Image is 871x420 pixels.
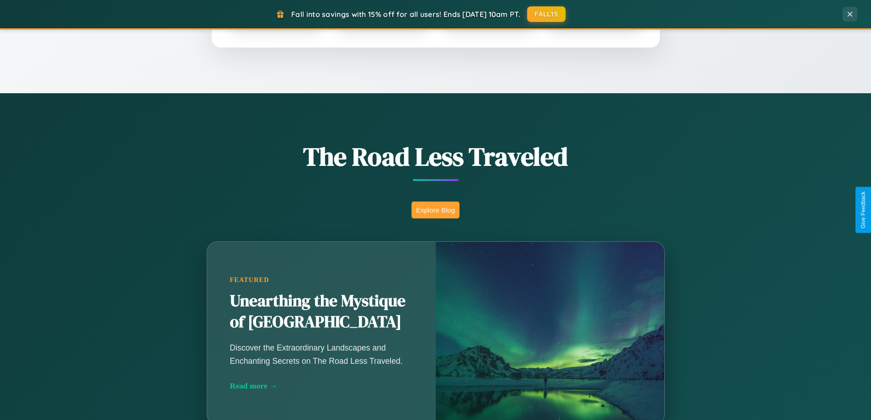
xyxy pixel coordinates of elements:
div: Read more → [230,381,413,391]
h2: Unearthing the Mystique of [GEOGRAPHIC_DATA] [230,291,413,333]
p: Discover the Extraordinary Landscapes and Enchanting Secrets on The Road Less Traveled. [230,341,413,367]
span: Fall into savings with 15% off for all users! Ends [DATE] 10am PT. [291,10,520,19]
h1: The Road Less Traveled [161,139,710,174]
div: Give Feedback [860,191,866,229]
button: Explore Blog [411,202,460,218]
div: Featured [230,276,413,284]
button: FALL15 [527,6,566,22]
